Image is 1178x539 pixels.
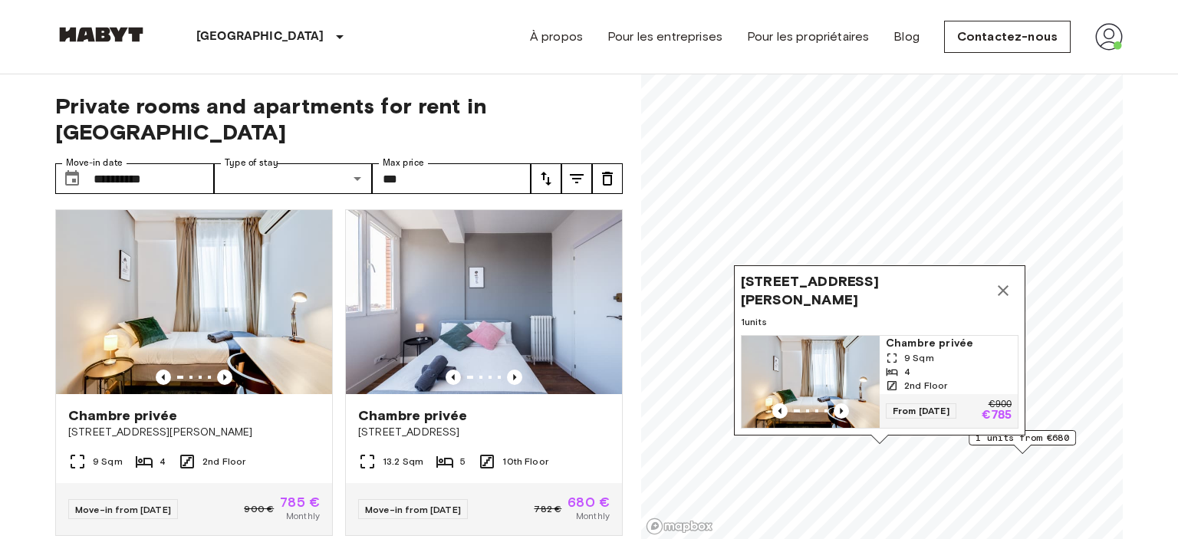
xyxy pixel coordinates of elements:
button: Previous image [217,370,232,385]
span: 2nd Floor [202,455,245,468]
span: 782 € [534,502,561,516]
span: Monthly [576,509,610,523]
span: Private rooms and apartments for rent in [GEOGRAPHIC_DATA] [55,93,623,145]
a: Marketing picture of unit ES-15-018-001-03HPrevious imagePrevious imageChambre privée9 Sqm42nd Fl... [741,335,1018,429]
img: Marketing picture of unit ES-15-018-001-03H [742,336,880,428]
span: Monthly [286,509,320,523]
label: Move-in date [66,156,123,169]
span: Chambre privée [358,406,467,425]
label: Max price [383,156,424,169]
p: [GEOGRAPHIC_DATA] [196,28,324,46]
a: Pour les entreprises [607,28,722,46]
p: €785 [982,409,1012,422]
span: 13.2 Sqm [383,455,423,468]
button: Previous image [772,403,788,419]
button: Previous image [834,403,849,419]
span: 900 € [244,502,274,516]
img: avatar [1095,23,1123,51]
span: [STREET_ADDRESS] [358,425,610,440]
div: Map marker [734,265,1025,444]
span: 4 [904,365,910,379]
span: 10th Floor [502,455,548,468]
a: Contactez-nous [944,21,1071,53]
span: Move-in from [DATE] [75,504,171,515]
span: Chambre privée [886,336,1012,351]
span: 5 [460,455,466,468]
span: Move-in from [DATE] [365,504,461,515]
span: 4 [160,455,166,468]
button: tune [531,163,561,194]
button: Previous image [446,370,461,385]
button: tune [592,163,623,194]
label: Type of stay [225,156,278,169]
span: 9 Sqm [904,351,934,365]
a: Marketing picture of unit ES-15-018-001-03HPrevious imagePrevious imageChambre privée[STREET_ADDR... [55,209,333,536]
img: Habyt [55,27,147,42]
a: Pour les propriétaires [747,28,869,46]
span: 785 € [280,495,320,509]
a: Marketing picture of unit ES-15-048-001-02HPrevious imagePrevious imageChambre privée[STREET_ADDR... [345,209,623,536]
img: Marketing picture of unit ES-15-048-001-02H [346,210,622,394]
button: Previous image [507,370,522,385]
button: Choose date, selected date is 1 Oct 2025 [57,163,87,194]
span: 1 units [741,315,1018,329]
span: 680 € [568,495,610,509]
span: 2nd Floor [904,379,947,393]
span: 9 Sqm [93,455,123,468]
a: Blog [893,28,920,46]
a: À propos [530,28,583,46]
button: Previous image [156,370,171,385]
span: [STREET_ADDRESS][PERSON_NAME] [741,272,988,309]
span: From [DATE] [886,403,956,419]
a: Mapbox logo [646,518,713,535]
p: €900 [989,400,1012,409]
button: tune [561,163,592,194]
span: [STREET_ADDRESS][PERSON_NAME] [68,425,320,440]
span: Chambre privée [68,406,177,425]
img: Marketing picture of unit ES-15-018-001-03H [56,210,332,394]
span: 1 units from €680 [976,431,1069,445]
